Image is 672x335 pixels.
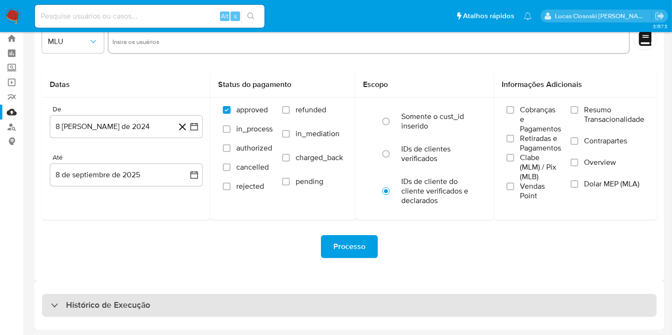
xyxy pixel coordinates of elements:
[655,11,665,21] a: Sair
[234,11,237,21] span: s
[524,12,532,20] a: Notificações
[555,11,652,21] p: lucas.clososki@mercadolivre.com
[221,11,229,21] span: Alt
[653,22,667,30] span: 3.157.3
[241,10,261,23] button: search-icon
[463,11,514,21] span: Atalhos rápidos
[35,10,264,22] input: Pesquise usuários ou casos...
